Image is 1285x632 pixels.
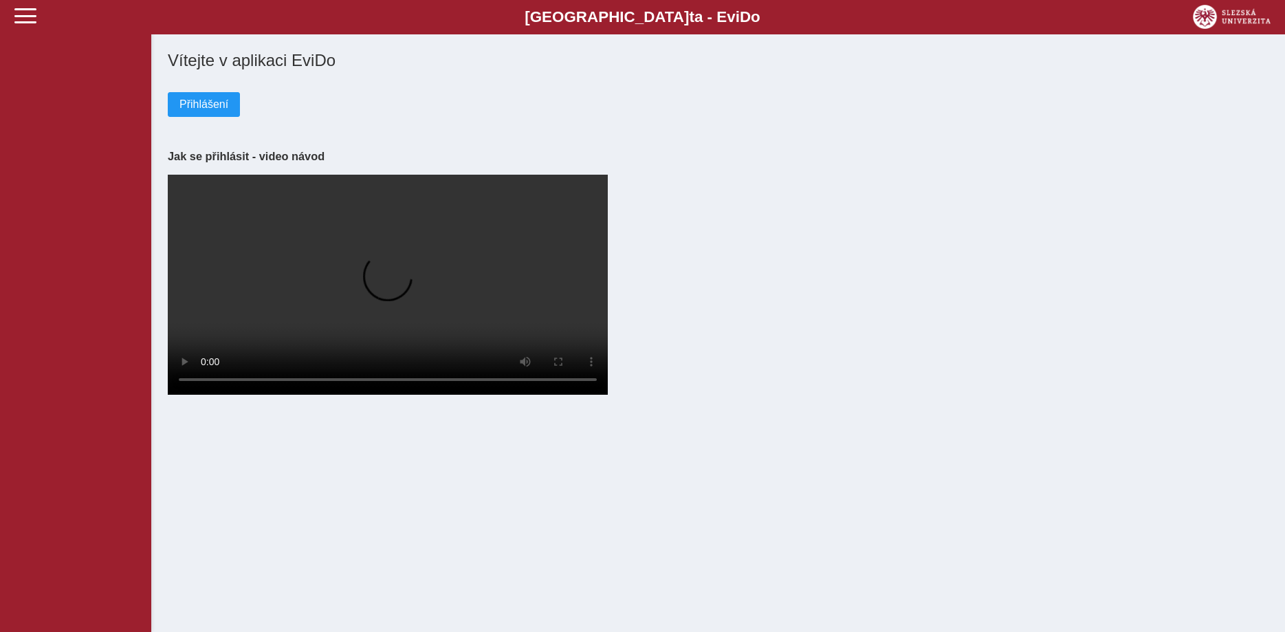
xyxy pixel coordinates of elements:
span: Přihlášení [179,98,228,111]
video: Your browser does not support the video tag. [168,175,608,395]
h1: Vítejte v aplikaci EviDo [168,51,1268,70]
span: t [689,8,694,25]
span: o [751,8,760,25]
span: D [740,8,751,25]
button: Přihlášení [168,92,240,117]
h3: Jak se přihlásit - video návod [168,150,1268,163]
b: [GEOGRAPHIC_DATA] a - Evi [41,8,1244,26]
img: logo_web_su.png [1193,5,1271,29]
